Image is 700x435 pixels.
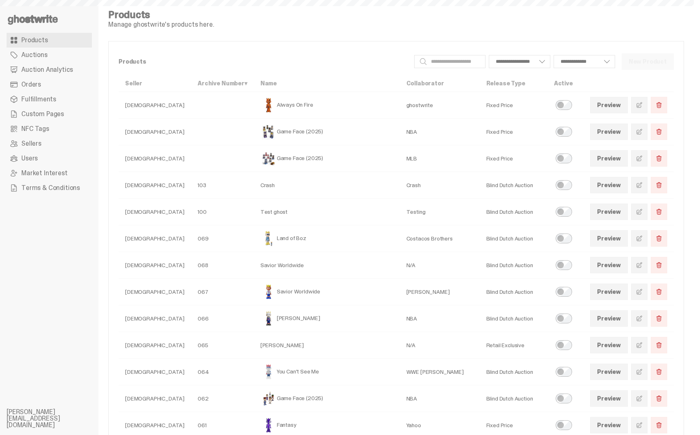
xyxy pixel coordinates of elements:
td: Crash [400,172,480,199]
td: 067 [191,279,254,305]
td: [PERSON_NAME] [254,305,400,332]
td: [PERSON_NAME] [400,279,480,305]
img: Fantasy [260,417,277,433]
td: Game Face (2025) [254,145,400,172]
td: [DEMOGRAPHIC_DATA] [119,225,191,252]
a: Preview [590,257,628,273]
td: 066 [191,305,254,332]
a: Preview [590,417,628,433]
td: Crash [254,172,400,199]
a: Auctions [7,48,92,62]
td: [PERSON_NAME] [254,332,400,359]
td: [DEMOGRAPHIC_DATA] [119,359,191,385]
td: Blind Dutch Auction [480,359,547,385]
button: Delete Product [651,204,667,220]
img: Game Face (2025) [260,150,277,167]
td: 069 [191,225,254,252]
button: Delete Product [651,230,667,247]
button: Delete Product [651,284,667,300]
span: Terms & Conditions [21,185,80,191]
a: Preview [590,390,628,407]
a: NFC Tags [7,121,92,136]
a: Active [554,80,573,87]
td: [DEMOGRAPHIC_DATA] [119,119,191,145]
a: Preview [590,177,628,193]
img: Eminem [260,310,277,327]
td: Fixed Price [480,92,547,119]
button: Delete Product [651,364,667,380]
button: Delete Product [651,417,667,433]
th: Release Type [480,75,547,92]
td: ghostwrite [400,92,480,119]
td: Blind Dutch Auction [480,172,547,199]
td: Blind Dutch Auction [480,225,547,252]
td: Testing [400,199,480,225]
a: Orders [7,77,92,92]
span: NFC Tags [21,126,49,132]
span: Orders [21,81,41,88]
td: Game Face (2025) [254,385,400,412]
span: Fulfillments [21,96,56,103]
p: Products [119,59,408,64]
td: [DEMOGRAPHIC_DATA] [119,305,191,332]
li: [PERSON_NAME][EMAIL_ADDRESS][DOMAIN_NAME] [7,409,105,428]
td: NBA [400,305,480,332]
th: Seller [119,75,191,92]
p: Manage ghostwrite's products here. [108,21,214,28]
img: Savior Worldwide [260,284,277,300]
a: Auction Analytics [7,62,92,77]
a: Preview [590,337,628,353]
td: 068 [191,252,254,279]
td: [DEMOGRAPHIC_DATA] [119,279,191,305]
td: MLB [400,145,480,172]
td: NBA [400,385,480,412]
td: Fixed Price [480,145,547,172]
span: Products [21,37,48,43]
button: Delete Product [651,390,667,407]
a: Preview [590,150,628,167]
a: Preview [590,97,628,113]
th: Name [254,75,400,92]
span: Market Interest [21,170,68,176]
a: Preview [590,124,628,140]
td: [DEMOGRAPHIC_DATA] [119,332,191,359]
td: [DEMOGRAPHIC_DATA] [119,172,191,199]
h4: Products [108,10,214,20]
span: Custom Pages [21,111,64,117]
td: Retail Exclusive [480,332,547,359]
td: 103 [191,172,254,199]
td: Blind Dutch Auction [480,199,547,225]
button: Delete Product [651,124,667,140]
button: Delete Product [651,257,667,273]
a: Archive Number▾ [198,80,247,87]
td: 062 [191,385,254,412]
td: 064 [191,359,254,385]
td: NBA [400,119,480,145]
td: Game Face (2025) [254,119,400,145]
a: Sellers [7,136,92,151]
button: Delete Product [651,177,667,193]
img: Game Face (2025) [260,124,277,140]
button: Delete Product [651,337,667,353]
img: Game Face (2025) [260,390,277,407]
td: Savior Worldwide [254,279,400,305]
td: [DEMOGRAPHIC_DATA] [119,252,191,279]
a: Preview [590,284,628,300]
td: Always On Fire [254,92,400,119]
a: Terms & Conditions [7,181,92,195]
a: Users [7,151,92,166]
td: Blind Dutch Auction [480,279,547,305]
td: N/A [400,332,480,359]
td: WWE [PERSON_NAME] [400,359,480,385]
span: Auction Analytics [21,66,73,73]
a: Preview [590,364,628,380]
span: Users [21,155,38,162]
td: Blind Dutch Auction [480,385,547,412]
img: Always On Fire [260,97,277,113]
td: 100 [191,199,254,225]
a: Products [7,33,92,48]
td: N/A [400,252,480,279]
td: You Can't See Me [254,359,400,385]
td: Costacos Brothers [400,225,480,252]
td: [DEMOGRAPHIC_DATA] [119,385,191,412]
